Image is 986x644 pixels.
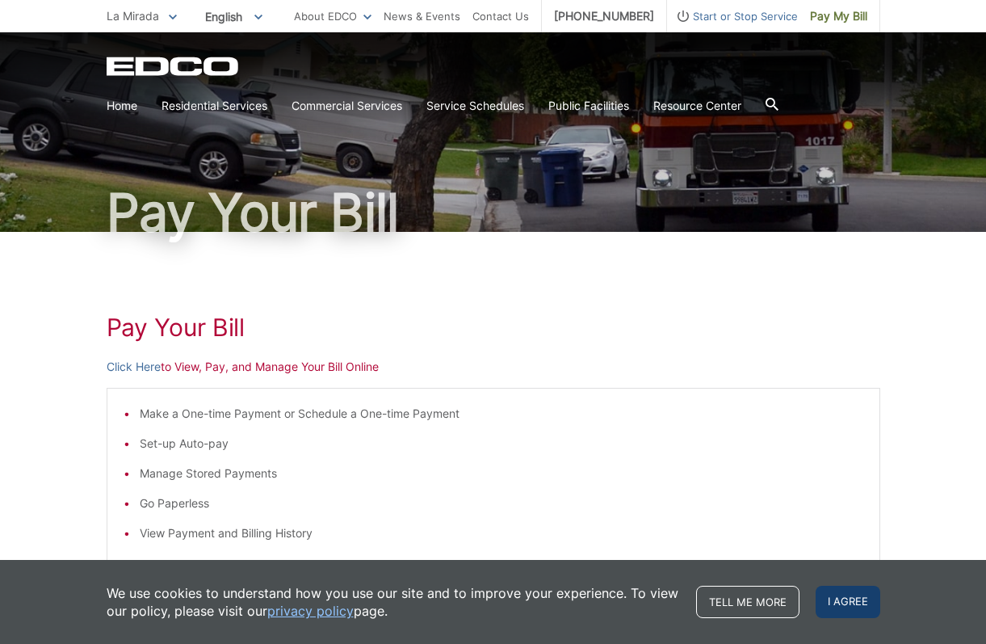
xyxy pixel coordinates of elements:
li: Manage Stored Payments [140,465,863,482]
a: Commercial Services [292,97,402,115]
span: Pay My Bill [810,7,867,25]
a: News & Events [384,7,460,25]
a: Click Here [107,358,161,376]
p: to View, Pay, and Manage Your Bill Online [107,358,880,376]
a: Residential Services [162,97,267,115]
a: Service Schedules [426,97,524,115]
a: About EDCO [294,7,371,25]
span: I agree [816,586,880,618]
a: Contact Us [472,7,529,25]
h1: Pay Your Bill [107,187,880,238]
span: English [193,3,275,30]
a: EDCD logo. Return to the homepage. [107,57,241,76]
a: Resource Center [653,97,741,115]
a: Home [107,97,137,115]
span: La Mirada [107,9,159,23]
li: Set-up Auto-pay [140,435,863,452]
p: We use cookies to understand how you use our site and to improve your experience. To view our pol... [107,584,680,620]
li: View Payment and Billing History [140,524,863,542]
li: Make a One-time Payment or Schedule a One-time Payment [140,405,863,423]
h1: Pay Your Bill [107,313,880,342]
a: privacy policy [267,602,354,620]
a: Public Facilities [548,97,629,115]
li: Go Paperless [140,495,863,512]
a: Tell me more [696,586,799,618]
